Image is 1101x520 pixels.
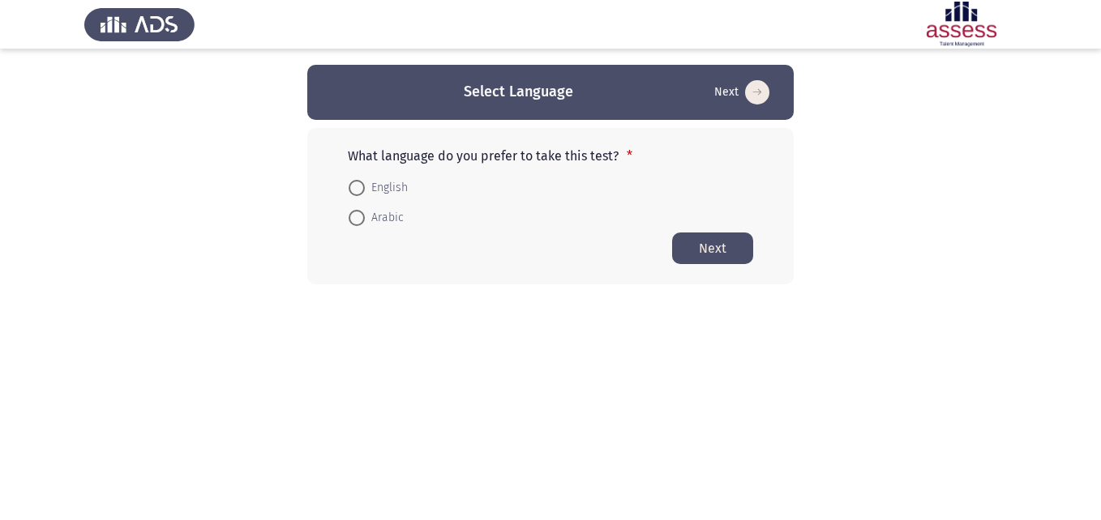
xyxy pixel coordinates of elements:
p: What language do you prefer to take this test? [348,148,753,164]
img: Assess Talent Management logo [84,2,195,47]
span: Arabic [365,208,404,228]
img: Assessment logo of ASSESS Employability - EBI [906,2,1017,47]
button: Start assessment [672,232,753,264]
button: Start assessment [709,79,774,105]
span: English [365,178,408,198]
h3: Select Language [464,82,573,102]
